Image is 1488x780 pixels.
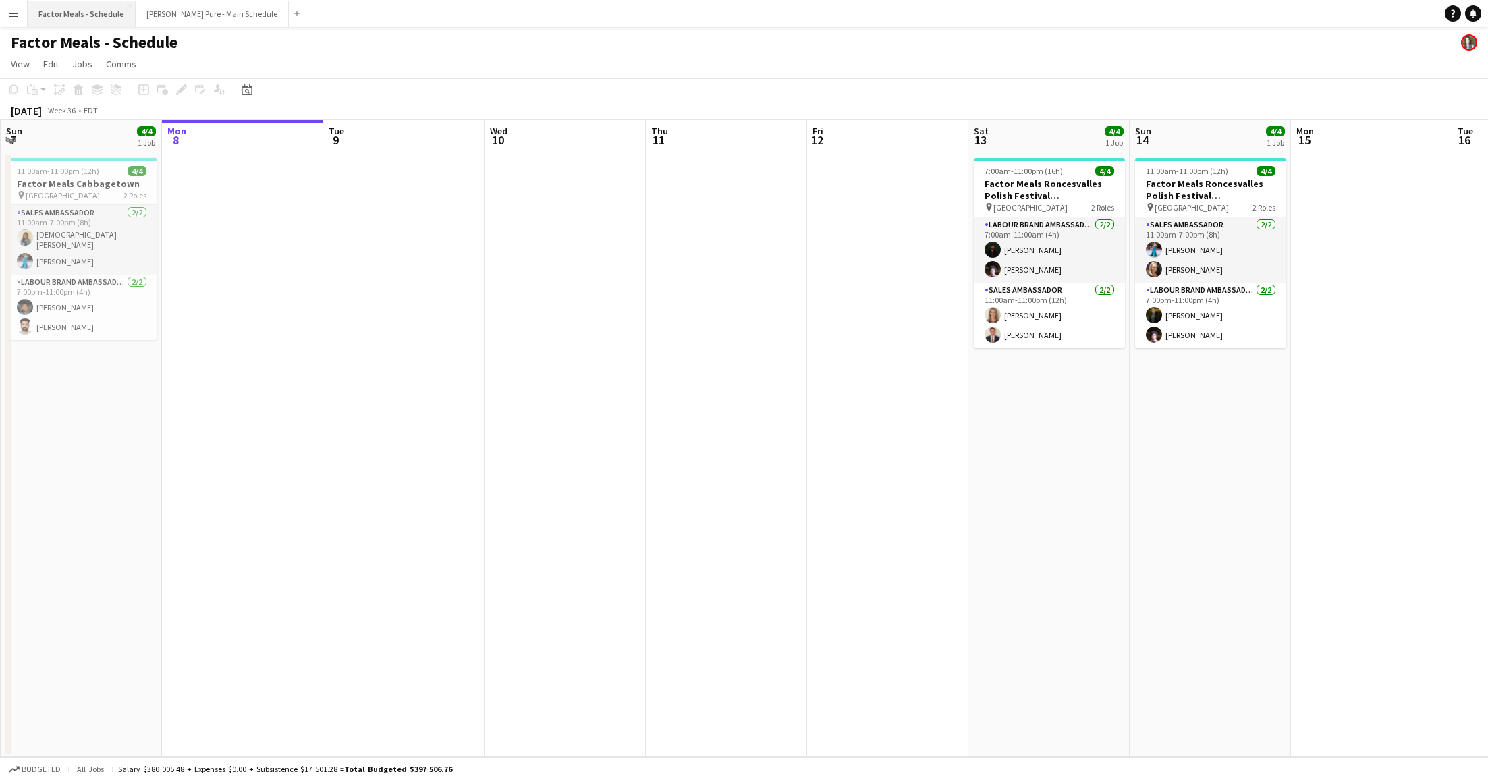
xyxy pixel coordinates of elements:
app-card-role: Labour Brand Ambassadors2/27:00pm-11:00pm (4h)[PERSON_NAME][PERSON_NAME] [1135,283,1286,348]
app-card-role: Sales Ambassador2/211:00am-11:00pm (12h)[PERSON_NAME][PERSON_NAME] [974,283,1125,348]
span: 13 [972,132,989,148]
span: [GEOGRAPHIC_DATA] [993,202,1068,213]
a: Comms [101,55,142,73]
span: Budgeted [22,764,61,774]
span: Fri [812,125,823,137]
span: 12 [810,132,823,148]
span: 4/4 [1105,126,1124,136]
a: Edit [38,55,64,73]
span: 16 [1456,132,1473,148]
span: Mon [1296,125,1314,137]
app-card-role: Sales Ambassador2/211:00am-7:00pm (8h)[PERSON_NAME][PERSON_NAME] [1135,217,1286,283]
span: Week 36 [45,105,78,115]
div: Salary $380 005.48 + Expenses $0.00 + Subsistence $17 501.28 = [118,764,452,774]
button: [PERSON_NAME] Pure - Main Schedule [136,1,289,27]
span: 7 [4,132,22,148]
app-job-card: 11:00am-11:00pm (12h)4/4Factor Meals Roncesvalles Polish Festival [GEOGRAPHIC_DATA] [GEOGRAPHIC_D... [1135,158,1286,348]
span: 11:00am-11:00pm (12h) [17,166,99,176]
span: 4/4 [1095,166,1114,176]
span: 4/4 [1257,166,1275,176]
div: 1 Job [1267,138,1284,148]
h1: Factor Meals - Schedule [11,32,177,53]
span: 4/4 [137,126,156,136]
app-job-card: 11:00am-11:00pm (12h)4/4Factor Meals Cabbagetown [GEOGRAPHIC_DATA]2 RolesSales Ambassador2/211:00... [6,158,157,340]
span: Tue [1458,125,1473,137]
h3: Factor Meals Roncesvalles Polish Festival [GEOGRAPHIC_DATA] [1135,177,1286,202]
h3: Factor Meals Cabbagetown [6,177,157,190]
span: 2 Roles [1252,202,1275,213]
button: Factor Meals - Schedule [28,1,136,27]
span: Comms [106,58,136,70]
span: Edit [43,58,59,70]
span: 11:00am-11:00pm (12h) [1146,166,1228,176]
button: Budgeted [7,762,63,777]
span: Total Budgeted $397 506.76 [344,764,452,774]
span: [GEOGRAPHIC_DATA] [26,190,100,200]
div: 1 Job [1105,138,1123,148]
span: [GEOGRAPHIC_DATA] [1155,202,1229,213]
span: 8 [165,132,186,148]
span: View [11,58,30,70]
app-card-role: Labour Brand Ambassadors2/27:00pm-11:00pm (4h)[PERSON_NAME][PERSON_NAME] [6,275,157,340]
span: 15 [1294,132,1314,148]
span: Jobs [72,58,92,70]
app-job-card: 7:00am-11:00pm (16h)4/4Factor Meals Roncesvalles Polish Festival [GEOGRAPHIC_DATA] [GEOGRAPHIC_DA... [974,158,1125,348]
span: Thu [651,125,668,137]
span: 14 [1133,132,1151,148]
app-card-role: Sales Ambassador2/211:00am-7:00pm (8h)[DEMOGRAPHIC_DATA] [PERSON_NAME][PERSON_NAME] [6,205,157,275]
span: 4/4 [1266,126,1285,136]
app-user-avatar: Ashleigh Rains [1461,34,1477,51]
span: 4/4 [128,166,146,176]
span: Tue [329,125,344,137]
span: Mon [167,125,186,137]
div: EDT [84,105,98,115]
a: Jobs [67,55,98,73]
span: 2 Roles [1091,202,1114,213]
a: View [5,55,35,73]
span: All jobs [74,764,107,774]
span: 2 Roles [123,190,146,200]
span: Sun [6,125,22,137]
span: 10 [488,132,507,148]
app-card-role: Labour Brand Ambassadors2/27:00am-11:00am (4h)[PERSON_NAME][PERSON_NAME] [974,217,1125,283]
div: 1 Job [138,138,155,148]
span: 9 [327,132,344,148]
span: 7:00am-11:00pm (16h) [985,166,1063,176]
span: Sun [1135,125,1151,137]
span: Wed [490,125,507,137]
span: Sat [974,125,989,137]
div: [DATE] [11,104,42,117]
span: 11 [649,132,668,148]
h3: Factor Meals Roncesvalles Polish Festival [GEOGRAPHIC_DATA] [974,177,1125,202]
